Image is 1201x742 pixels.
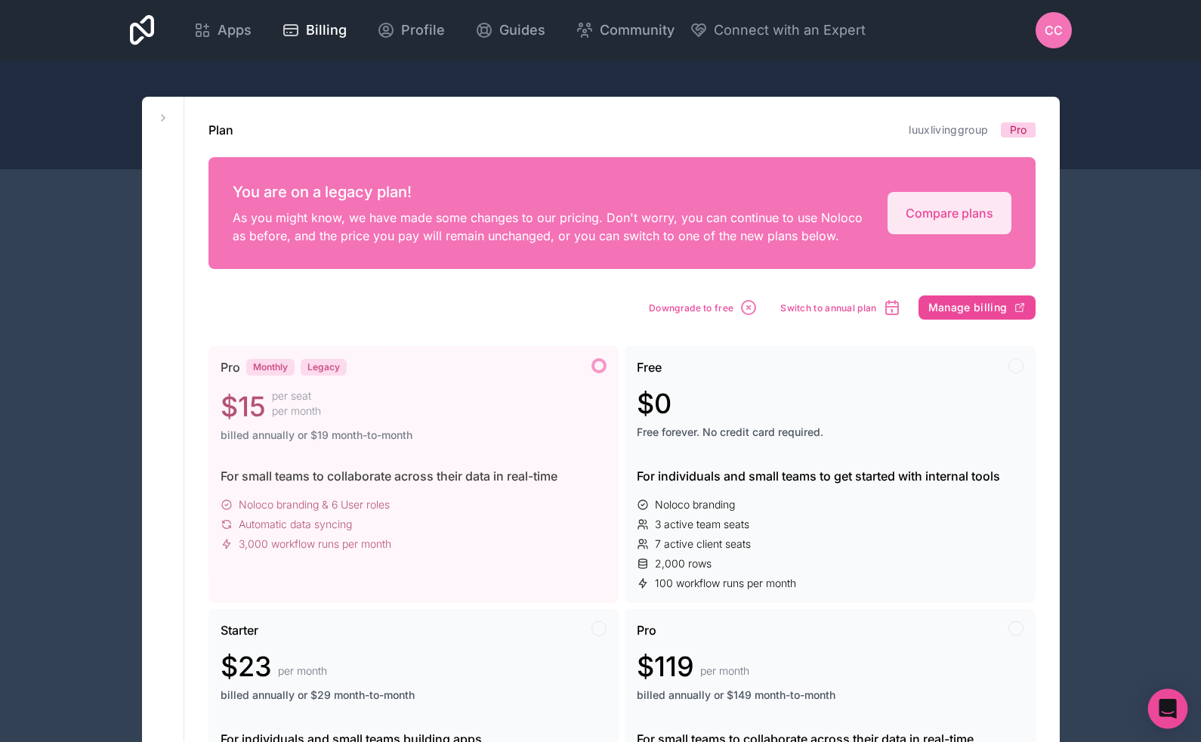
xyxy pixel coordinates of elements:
span: Noloco branding & 6 User roles [239,497,390,512]
span: Pro [221,358,240,376]
span: billed annually or $149 month-to-month [637,688,1023,703]
h2: You are on a legacy plan! [233,181,869,203]
button: Manage billing [919,295,1036,320]
span: Community [600,20,675,41]
div: Monthly [246,359,295,376]
span: billed annually or $19 month-to-month [221,428,607,443]
button: Downgrade to free [644,293,763,322]
span: Pro [637,621,656,639]
span: 2,000 rows [655,556,712,571]
span: 3,000 workflow runs per month [239,536,391,552]
span: per month [272,403,321,419]
span: $15 [221,391,266,422]
span: 3 active team seats [655,517,749,532]
div: Open Intercom Messenger [1148,689,1188,729]
span: Starter [221,621,258,639]
button: Connect with an Expert [690,20,866,41]
span: per month [700,663,749,679]
a: Community [563,14,687,47]
div: For individuals and small teams to get started with internal tools [637,467,1023,485]
span: 7 active client seats [655,536,751,552]
span: Automatic data syncing [239,517,352,532]
span: $23 [221,651,272,682]
span: per month [278,663,327,679]
p: As you might know, we have made some changes to our pricing. Don't worry, you can continue to use... [233,209,869,245]
span: Noloco branding [655,497,735,512]
span: Apps [218,20,252,41]
a: Profile [365,14,457,47]
span: Billing [306,20,347,41]
a: Compare plans [888,192,1011,234]
div: For small teams to collaborate across their data in real-time [221,467,607,485]
a: luuxlivinggroup [909,123,988,136]
span: Free [637,358,662,376]
a: Apps [181,14,264,47]
div: Legacy [301,359,347,376]
span: 100 workflow runs per month [655,576,796,591]
span: Pro [1010,122,1027,138]
span: Connect with an Expert [714,20,866,41]
a: Guides [463,14,557,47]
span: Downgrade to free [649,302,733,314]
span: Profile [401,20,445,41]
span: CC [1045,21,1063,39]
h1: Plan [208,121,233,139]
span: Switch to annual plan [780,302,876,314]
span: Guides [499,20,545,41]
button: Switch to annual plan [775,293,906,322]
span: per seat [272,388,321,403]
span: billed annually or $29 month-to-month [221,688,607,703]
span: $119 [637,651,694,682]
span: $0 [637,388,672,419]
a: Billing [270,14,359,47]
span: Free forever. No credit card required. [637,425,1023,440]
span: Manage billing [928,301,1008,314]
